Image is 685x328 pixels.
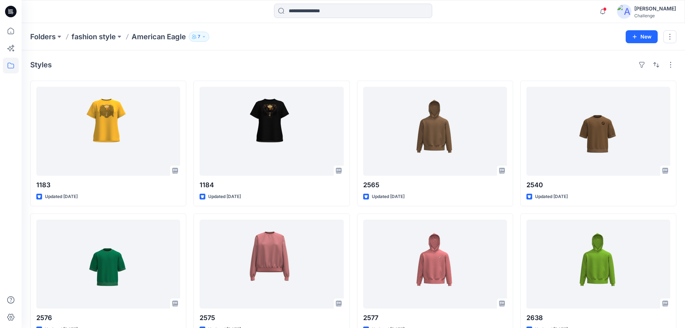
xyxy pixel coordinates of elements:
[30,32,56,42] a: Folders
[526,180,670,190] p: 2540
[634,4,676,13] div: [PERSON_NAME]
[200,87,343,176] a: 1184
[526,87,670,176] a: 2540
[200,180,343,190] p: 1184
[363,180,507,190] p: 2565
[626,30,658,43] button: New
[372,193,405,201] p: Updated [DATE]
[30,60,52,69] h4: Styles
[617,4,631,19] img: avatar
[45,193,78,201] p: Updated [DATE]
[200,313,343,323] p: 2575
[208,193,241,201] p: Updated [DATE]
[36,180,180,190] p: 1183
[535,193,568,201] p: Updated [DATE]
[526,313,670,323] p: 2638
[526,220,670,309] a: 2638
[36,220,180,309] a: 2576
[72,32,116,42] a: fashion style
[36,87,180,176] a: 1183
[36,313,180,323] p: 2576
[634,13,676,18] div: Challenge
[189,32,209,42] button: 7
[198,33,200,41] p: 7
[363,313,507,323] p: 2577
[363,220,507,309] a: 2577
[363,87,507,176] a: 2565
[200,220,343,309] a: 2575
[132,32,186,42] p: American Eagle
